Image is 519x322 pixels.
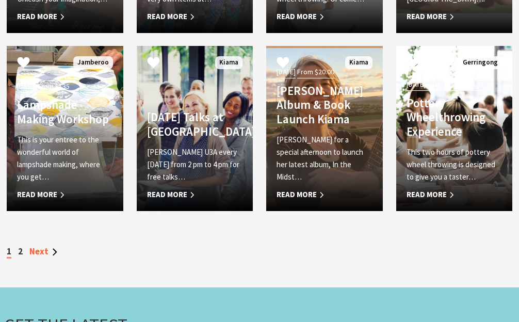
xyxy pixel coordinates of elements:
[277,10,372,23] span: Read More
[451,78,483,90] span: From $145
[277,84,372,126] h4: [PERSON_NAME] Album & Book Launch Kiama
[38,81,70,92] span: From $135
[17,81,36,92] span: [DATE]
[137,46,170,81] button: Click to Favourite Monday Talks at Kiama U3A
[277,134,372,183] p: [PERSON_NAME] for a special afternoon to launch her latest album, In the Midst…
[29,246,57,257] a: Next
[147,10,243,23] span: Read More
[396,46,513,211] a: [DATE] - [DATE] From $145 Pottery Wheelthrowing Experience This two hours of pottery wheel throwi...
[407,146,502,183] p: This two hours of pottery wheel throwing is designed to give you a taster…
[17,134,113,183] p: This is your entree to the wonderful world of lampshade making, where you get…
[137,46,253,211] a: Another Image Used [DATE] Talks at [GEOGRAPHIC_DATA] [PERSON_NAME] U3A every [DATE] from 2 pm to ...
[396,46,430,81] button: Click to Favourite Pottery Wheelthrowing Experience
[407,10,502,23] span: Read More
[147,188,243,201] span: Read More
[215,56,242,69] span: Kiama
[407,96,502,139] h4: Pottery Wheelthrowing Experience
[17,98,113,126] h4: Lampshade Making Workshop
[345,56,372,69] span: Kiama
[7,46,123,211] a: [DATE] From $135 Lampshade Making Workshop This is your entree to the wonderful world of lampshad...
[147,146,243,183] p: [PERSON_NAME] U3A every [DATE] from 2 pm to 4 pm for free talks…
[266,46,300,81] button: Click to Favourite Nerida Album & Book Launch Kiama
[147,110,243,138] h4: [DATE] Talks at [GEOGRAPHIC_DATA]
[18,246,23,257] a: 2
[277,188,372,201] span: Read More
[73,56,113,69] span: Jamberoo
[7,46,40,81] button: Click to Favourite Lampshade Making Workshop
[7,246,11,259] span: 1
[17,10,113,23] span: Read More
[407,188,502,201] span: Read More
[407,78,450,90] span: [DATE] - [DATE]
[297,66,334,78] span: From $20.00
[17,188,113,201] span: Read More
[266,46,383,211] a: [DATE] From $20.00 [PERSON_NAME] Album & Book Launch Kiama [PERSON_NAME] for a special afternoon ...
[459,56,502,69] span: Gerringong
